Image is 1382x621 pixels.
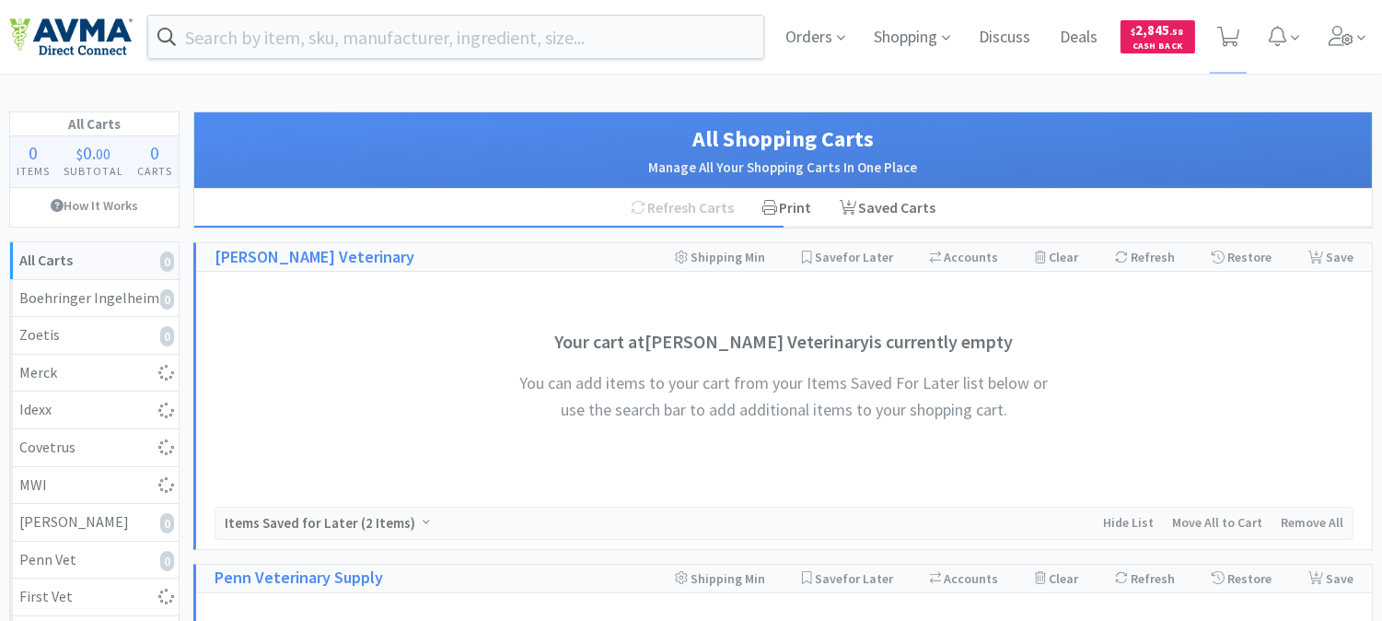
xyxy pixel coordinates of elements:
[57,144,131,162] div: .
[150,141,159,164] span: 0
[1035,565,1078,592] div: Clear
[617,189,749,228] div: Refresh Carts
[1132,26,1136,38] span: $
[508,327,1061,357] h3: Your cart at [PERSON_NAME] Veterinary is currently empty
[10,280,179,318] a: Boehringer Ingelheim0
[96,145,110,163] span: 00
[83,141,92,164] span: 0
[10,504,179,542] a: [PERSON_NAME]0
[76,145,83,163] span: $
[10,467,179,505] a: MWI
[225,514,420,532] span: Items Saved for Later ( )
[19,548,169,572] div: Penn Vet
[930,565,998,592] div: Accounts
[366,514,411,532] span: 2 Items
[1132,21,1184,39] span: 2,845
[1115,565,1175,592] div: Refresh
[160,326,174,346] i: 0
[1212,565,1272,592] div: Restore
[160,289,174,310] i: 0
[19,474,169,498] div: MWI
[815,249,893,265] span: Save for Later
[10,162,57,180] h4: Items
[19,323,169,347] div: Zoetis
[10,429,179,467] a: Covetrus
[1103,514,1154,531] span: Hide List
[160,513,174,533] i: 0
[215,244,414,271] a: [PERSON_NAME] Veterinary
[1053,29,1106,46] a: Deals
[10,317,179,355] a: Zoetis0
[19,251,73,269] strong: All Carts
[826,189,950,228] a: Saved Carts
[10,112,179,136] h1: All Carts
[213,122,1353,157] h1: All Shopping Carts
[815,570,893,587] span: Save for Later
[1035,243,1078,271] div: Clear
[675,565,765,592] div: Shipping Min
[1115,243,1175,271] div: Refresh
[29,141,38,164] span: 0
[19,361,169,385] div: Merck
[130,162,179,180] h4: Carts
[1212,243,1272,271] div: Restore
[508,370,1061,424] h4: You can add items to your cart from your Items Saved For Later list below or use the search bar t...
[10,542,179,580] a: Penn Vet0
[675,243,765,271] div: Shipping Min
[19,398,169,422] div: Idexx
[1172,514,1262,531] span: Move All to Cart
[19,585,169,609] div: First Vet
[972,29,1039,46] a: Discuss
[10,579,179,616] a: First Vet
[1121,12,1195,62] a: $2,845.58Cash Back
[10,242,179,280] a: All Carts0
[19,436,169,460] div: Covetrus
[10,392,179,429] a: Idexx
[1281,514,1343,531] span: Remove All
[148,16,763,58] input: Search by item, sku, manufacturer, ingredient, size...
[1308,565,1353,592] div: Save
[215,565,383,592] a: Penn Veterinary Supply
[1170,26,1184,38] span: . 58
[10,355,179,393] a: Merck
[160,551,174,571] i: 0
[10,188,179,223] a: How It Works
[160,252,174,272] i: 0
[213,157,1353,179] h2: Manage All Your Shopping Carts In One Place
[19,287,169,310] div: Boehringer Ingelheim
[1308,243,1353,271] div: Save
[9,18,133,56] img: e4e33dab9f054f5782a47901c742baa9_102.png
[19,510,169,534] div: [PERSON_NAME]
[1132,41,1184,53] span: Cash Back
[930,243,998,271] div: Accounts
[749,189,826,228] div: Print
[57,162,131,180] h4: Subtotal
